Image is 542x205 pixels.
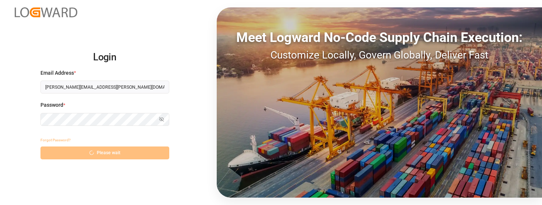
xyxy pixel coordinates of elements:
div: Customize Locally, Govern Globally, Deliver Fast [217,47,542,63]
div: Meet Logward No-Code Supply Chain Execution: [217,28,542,47]
span: Password [40,101,63,109]
h2: Login [40,46,169,69]
span: Email Address [40,69,74,77]
input: Enter your email [40,81,169,93]
img: Logward_new_orange.png [15,7,77,17]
